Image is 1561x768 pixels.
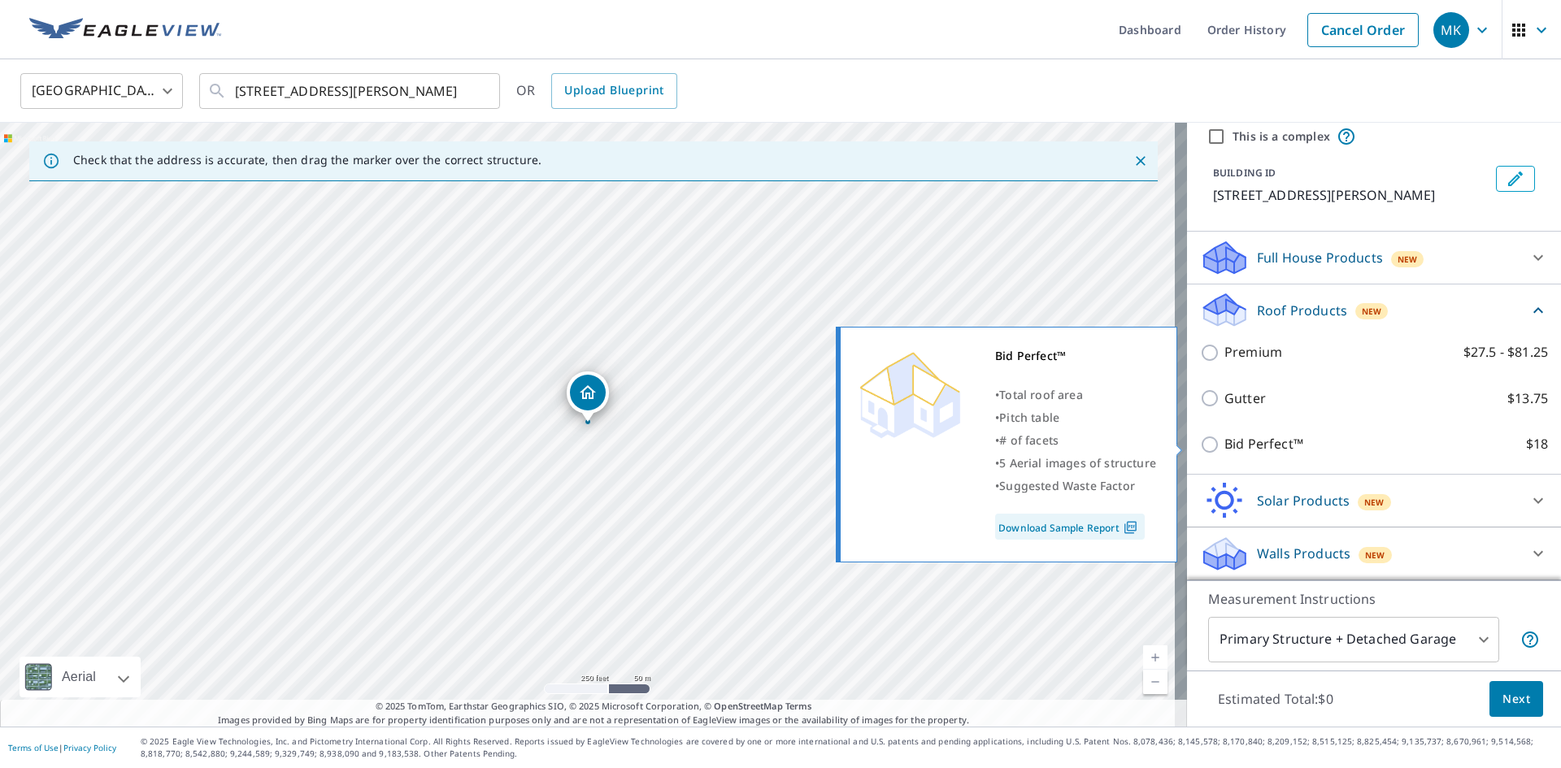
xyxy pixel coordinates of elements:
[1143,670,1167,694] a: Current Level 17, Zoom Out
[516,73,677,109] div: OR
[1205,681,1346,717] p: Estimated Total: $0
[1200,291,1548,329] div: Roof ProductsNew
[1200,238,1548,277] div: Full House ProductsNew
[63,742,116,753] a: Privacy Policy
[1143,645,1167,670] a: Current Level 17, Zoom In
[995,514,1145,540] a: Download Sample Report
[29,18,221,42] img: EV Logo
[141,735,1553,760] p: © 2025 Eagle View Technologies, Inc. and Pictometry International Corp. All Rights Reserved. Repo...
[1200,534,1548,573] div: Walls ProductsNew
[1200,481,1548,520] div: Solar ProductsNew
[1398,253,1418,266] span: New
[1224,342,1282,362] p: Premium
[995,475,1156,497] div: •
[73,153,541,167] p: Check that the address is accurate, then drag the marker over the correct structure.
[995,384,1156,406] div: •
[1362,305,1382,318] span: New
[1120,520,1141,535] img: Pdf Icon
[20,657,141,697] div: Aerial
[1502,689,1530,709] span: Next
[714,700,782,712] a: OpenStreetMap
[999,410,1059,425] span: Pitch table
[1257,544,1350,563] p: Walls Products
[1364,496,1385,509] span: New
[1433,12,1469,48] div: MK
[1257,301,1347,320] p: Roof Products
[995,345,1156,367] div: Bid Perfect™
[1463,342,1548,362] p: $27.5 - $81.25
[1224,434,1303,454] p: Bid Perfect™
[999,432,1059,448] span: # of facets
[1307,13,1419,47] a: Cancel Order
[1257,248,1383,267] p: Full House Products
[995,452,1156,475] div: •
[1257,491,1350,510] p: Solar Products
[8,742,59,753] a: Terms of Use
[999,455,1156,471] span: 5 Aerial images of structure
[785,700,812,712] a: Terms
[1213,185,1489,205] p: [STREET_ADDRESS][PERSON_NAME]
[1208,589,1540,609] p: Measurement Instructions
[853,345,967,442] img: Premium
[235,68,467,114] input: Search by address or latitude-longitude
[1526,434,1548,454] p: $18
[1520,630,1540,649] span: Your report will include the primary structure and a detached garage if one exists.
[1224,388,1266,409] p: Gutter
[564,80,663,101] span: Upload Blueprint
[1213,166,1276,180] p: BUILDING ID
[1365,549,1385,562] span: New
[1130,150,1151,171] button: Close
[567,371,609,422] div: Dropped pin, building 1, Residential property, 1611 Applefield St Thousand Oaks, CA 91320
[1233,128,1330,145] label: This is a complex
[551,73,676,109] a: Upload Blueprint
[995,429,1156,452] div: •
[1496,166,1535,192] button: Edit building 1
[999,387,1083,402] span: Total roof area
[999,478,1135,493] span: Suggested Waste Factor
[1489,681,1543,718] button: Next
[376,700,812,714] span: © 2025 TomTom, Earthstar Geographics SIO, © 2025 Microsoft Corporation, ©
[57,657,101,697] div: Aerial
[995,406,1156,429] div: •
[20,68,183,114] div: [GEOGRAPHIC_DATA]
[1507,388,1548,409] p: $13.75
[1208,617,1499,662] div: Primary Structure + Detached Garage
[8,743,116,753] p: |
